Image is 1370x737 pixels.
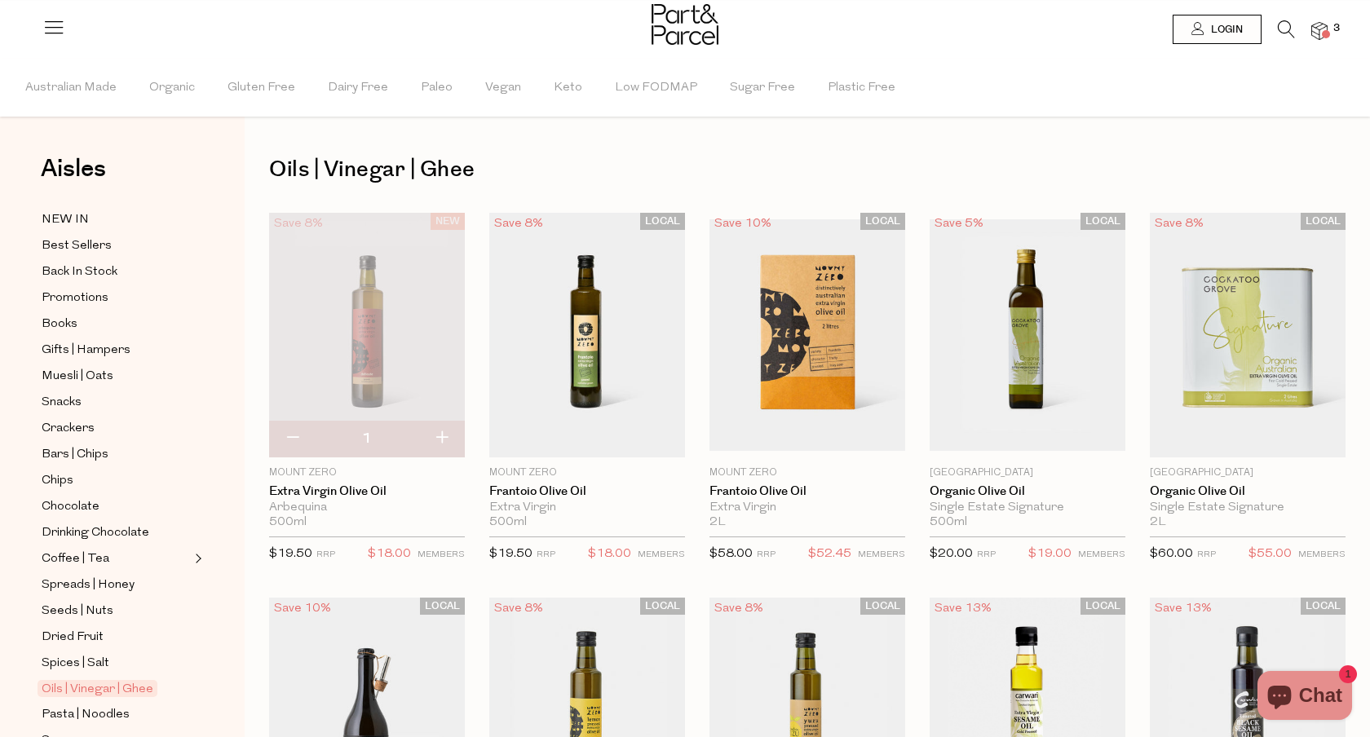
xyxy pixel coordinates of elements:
[42,210,89,230] span: NEW IN
[269,515,307,530] span: 500ml
[42,392,190,413] a: Snacks
[42,549,109,569] span: Coffee | Tea
[42,470,190,491] a: Chips
[42,705,130,725] span: Pasta | Noodles
[42,576,135,595] span: Spreads | Honey
[1253,671,1357,724] inbox-online-store-chat: Shopify online store chat
[1301,598,1346,615] span: LOCAL
[489,501,685,515] div: Extra Virgin
[269,598,336,620] div: Save 10%
[191,549,202,568] button: Expand/Collapse Coffee | Tea
[1150,213,1209,235] div: Save 8%
[1028,544,1072,565] span: $19.00
[42,340,190,360] a: Gifts | Hampers
[316,550,335,559] small: RRP
[808,544,851,565] span: $52.45
[709,466,905,480] p: Mount Zero
[1150,598,1217,620] div: Save 13%
[25,60,117,117] span: Australian Made
[757,550,776,559] small: RRP
[42,288,190,308] a: Promotions
[489,213,548,235] div: Save 8%
[42,366,190,386] a: Muesli | Oats
[42,367,113,386] span: Muesli | Oats
[420,598,465,615] span: LOCAL
[489,466,685,480] p: Mount Zero
[269,213,465,457] img: Extra Virgin Olive Oil
[42,628,104,647] span: Dried Fruit
[709,548,753,560] span: $58.00
[615,60,697,117] span: Low FODMAP
[537,550,555,559] small: RRP
[42,654,109,673] span: Spices | Salt
[41,157,106,197] a: Aisles
[977,550,996,559] small: RRP
[709,598,768,620] div: Save 8%
[42,341,130,360] span: Gifts | Hampers
[930,484,1125,499] a: Organic Olive Oil
[42,444,190,465] a: Bars | Chips
[42,315,77,334] span: Books
[860,213,905,230] span: LOCAL
[38,680,157,697] span: Oils | Vinegar | Ghee
[554,60,582,117] span: Keto
[1150,213,1346,457] img: Organic Olive Oil
[1150,484,1346,499] a: Organic Olive Oil
[1173,15,1262,44] a: Login
[42,263,117,282] span: Back In Stock
[149,60,195,117] span: Organic
[368,544,411,565] span: $18.00
[709,515,726,530] span: 2L
[930,501,1125,515] div: Single Estate Signature
[42,704,190,725] a: Pasta | Noodles
[269,466,465,480] p: Mount Zero
[42,497,99,517] span: Chocolate
[269,548,312,560] span: $19.50
[1081,213,1125,230] span: LOCAL
[269,484,465,499] a: Extra Virgin Olive Oil
[1311,22,1328,39] a: 3
[42,602,113,621] span: Seeds | Nuts
[42,262,190,282] a: Back In Stock
[418,550,465,559] small: MEMBERS
[828,60,895,117] span: Plastic Free
[489,598,548,620] div: Save 8%
[860,598,905,615] span: LOCAL
[489,515,527,530] span: 500ml
[709,484,905,499] a: Frantoio Olive Oil
[42,236,112,256] span: Best Sellers
[42,418,190,439] a: Crackers
[228,60,295,117] span: Gluten Free
[489,548,533,560] span: $19.50
[638,550,685,559] small: MEMBERS
[1150,548,1193,560] span: $60.00
[42,236,190,256] a: Best Sellers
[42,419,95,439] span: Crackers
[42,471,73,491] span: Chips
[1081,598,1125,615] span: LOCAL
[1207,23,1243,37] span: Login
[42,627,190,647] a: Dried Fruit
[1298,550,1346,559] small: MEMBERS
[1150,466,1346,480] p: [GEOGRAPHIC_DATA]
[1301,213,1346,230] span: LOCAL
[41,151,106,187] span: Aisles
[640,598,685,615] span: LOCAL
[431,213,465,230] span: NEW
[42,549,190,569] a: Coffee | Tea
[930,515,967,530] span: 500ml
[42,393,82,413] span: Snacks
[42,314,190,334] a: Books
[858,550,905,559] small: MEMBERS
[42,653,190,673] a: Spices | Salt
[269,213,328,235] div: Save 8%
[42,575,190,595] a: Spreads | Honey
[42,496,190,517] a: Chocolate
[930,598,997,620] div: Save 13%
[709,501,905,515] div: Extra Virgin
[489,484,685,499] a: Frantoio Olive Oil
[42,445,108,465] span: Bars | Chips
[489,213,685,457] img: Frantoio Olive Oil
[1197,550,1216,559] small: RRP
[709,219,905,450] img: Frantoio Olive Oil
